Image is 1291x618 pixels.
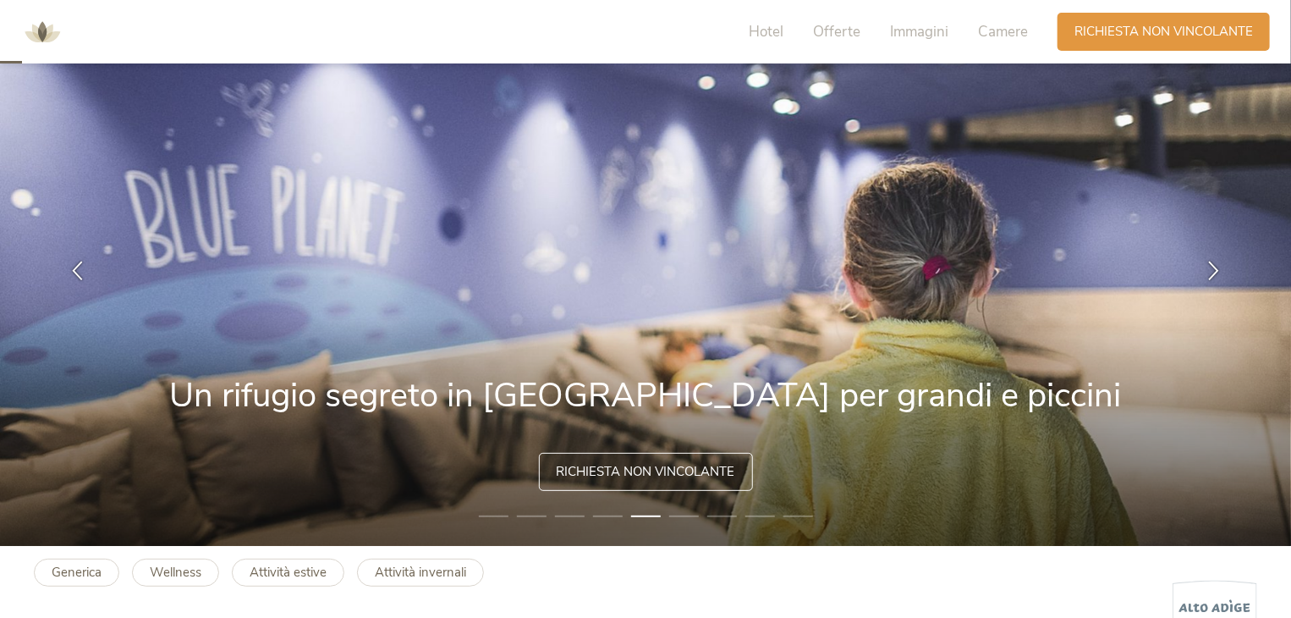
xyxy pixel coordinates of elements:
b: Attività estive [250,564,327,581]
img: AMONTI & LUNARIS Wellnessresort [17,7,68,58]
a: Attività estive [232,559,344,587]
span: Richiesta non vincolante [1074,23,1253,41]
b: Generica [52,564,102,581]
a: AMONTI & LUNARIS Wellnessresort [17,25,68,37]
span: Offerte [813,22,860,41]
b: Wellness [150,564,201,581]
span: Immagini [890,22,948,41]
span: Richiesta non vincolante [557,463,735,481]
span: Camere [978,22,1028,41]
a: Generica [34,559,119,587]
b: Attività invernali [375,564,466,581]
a: Wellness [132,559,219,587]
a: Attività invernali [357,559,484,587]
span: Hotel [749,22,783,41]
